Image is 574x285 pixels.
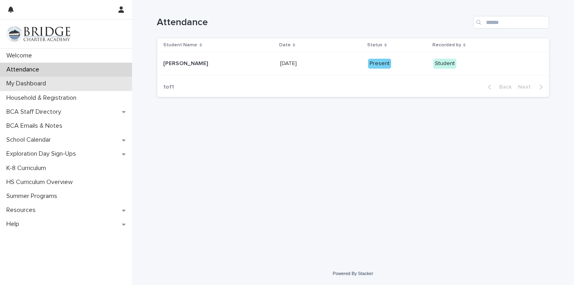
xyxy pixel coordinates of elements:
input: Search [473,16,549,29]
p: HS Curriculum Overview [3,178,79,186]
p: Date [279,41,291,49]
button: Next [515,83,549,91]
p: School Calendar [3,136,57,144]
p: [DATE] [280,59,298,67]
p: Attendance [3,66,46,73]
p: Household & Registration [3,94,83,102]
p: BCA Staff Directory [3,108,68,116]
p: Student Name [164,41,198,49]
div: Present [368,59,391,69]
img: V1C1m3IdTEidaUdm9Hs0 [6,26,70,42]
p: My Dashboard [3,80,52,87]
p: BCA Emails & Notes [3,122,69,130]
p: Recorded by [432,41,461,49]
a: Powered By Stacker [333,271,373,276]
p: Welcome [3,52,38,59]
p: Status [367,41,382,49]
h1: Attendance [157,17,470,28]
p: Summer Programs [3,192,64,200]
p: Resources [3,206,42,214]
p: Exploration Day Sign-Ups [3,150,82,158]
div: Student [433,59,456,69]
p: 1 of 1 [157,77,181,97]
p: K-8 Curriculum [3,164,52,172]
span: Next [518,84,536,90]
span: Back [495,84,512,90]
button: Back [482,83,515,91]
tr: [PERSON_NAME][PERSON_NAME] [DATE][DATE] PresentStudent [157,52,549,75]
p: Help [3,220,26,228]
p: [PERSON_NAME] [164,59,210,67]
